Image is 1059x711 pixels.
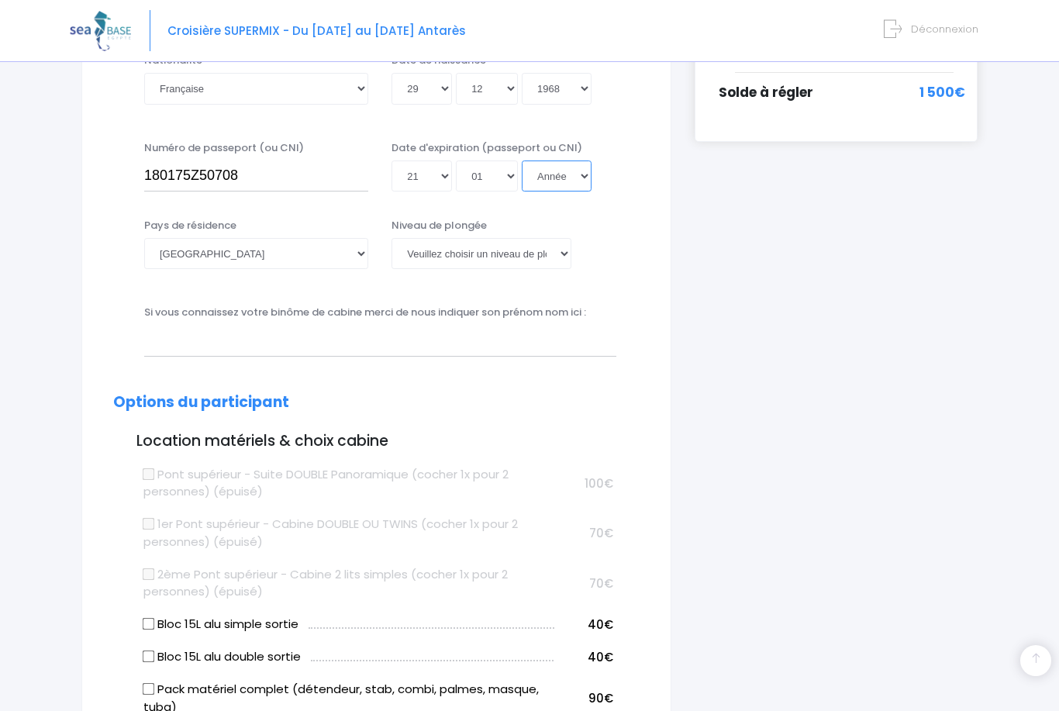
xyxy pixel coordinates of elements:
[143,683,155,695] input: Pack matériel complet (détendeur, stab, combi, palmes, masque, tuba)
[589,525,613,541] span: 70€
[143,651,155,663] input: Bloc 15L alu double sortie
[143,468,155,480] input: Pont supérieur - Suite DOUBLE Panoramique (cocher 1x pour 2 personnes) (épuisé)
[143,518,155,530] input: 1er Pont supérieur - Cabine DOUBLE OU TWINS (cocher 1x pour 2 personnes) (épuisé)
[167,22,466,39] span: Croisière SUPERMIX - Du [DATE] au [DATE] Antarès
[585,475,613,492] span: 100€
[143,618,155,630] input: Bloc 15L alu simple sortie
[143,616,298,633] label: Bloc 15L alu simple sortie
[143,516,555,551] label: 1er Pont supérieur - Cabine DOUBLE OU TWINS (cocher 1x pour 2 personnes) (épuisé)
[919,83,965,103] span: 1 500€
[719,83,813,102] span: Solde à régler
[911,22,978,36] span: Déconnexion
[144,305,586,320] label: Si vous connaissez votre binôme de cabine merci de nous indiquer son prénom nom ici :
[588,649,613,665] span: 40€
[143,566,555,601] label: 2ème Pont supérieur - Cabine 2 lits simples (cocher 1x pour 2 personnes) (épuisé)
[588,690,613,706] span: 90€
[143,466,555,501] label: Pont supérieur - Suite DOUBLE Panoramique (cocher 1x pour 2 personnes) (épuisé)
[113,394,640,412] h2: Options du participant
[143,568,155,580] input: 2ème Pont supérieur - Cabine 2 lits simples (cocher 1x pour 2 personnes) (épuisé)
[589,575,613,592] span: 70€
[113,433,640,450] h3: Location matériels & choix cabine
[144,140,304,156] label: Numéro de passeport (ou CNI)
[588,616,613,633] span: 40€
[144,218,236,233] label: Pays de résidence
[392,218,487,233] label: Niveau de plongée
[392,140,582,156] label: Date d'expiration (passeport ou CNI)
[143,648,301,666] label: Bloc 15L alu double sortie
